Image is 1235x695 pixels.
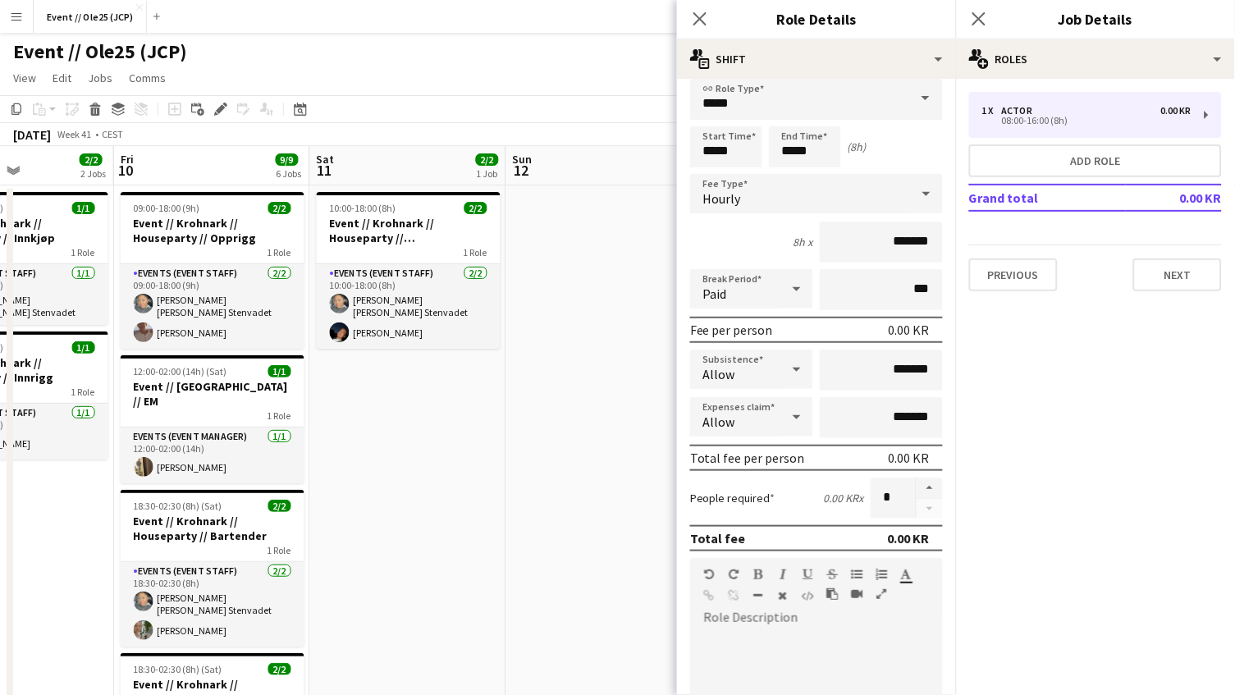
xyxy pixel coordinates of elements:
span: Comms [129,71,166,85]
div: 0.00 KR x [824,491,864,505]
h3: Event // Krohnark // Houseparty // [GEOGRAPHIC_DATA] [317,216,501,245]
span: Allow [703,366,735,382]
span: 1 Role [268,246,291,258]
div: 8h x [794,235,813,249]
button: HTML Code [802,589,813,602]
button: Event // Ole25 (JCP) [34,1,147,33]
app-card-role: Events (Event Staff)2/210:00-18:00 (8h)[PERSON_NAME] [PERSON_NAME] Stenvadet[PERSON_NAME] [317,264,501,349]
a: Edit [46,67,78,89]
button: Bold [752,568,764,581]
a: Jobs [81,67,119,89]
span: Allow [703,414,735,430]
button: Text Color [900,568,912,581]
div: 0.00 KR [1161,105,1192,117]
label: People required [690,491,775,505]
button: Redo [728,568,739,581]
span: 12:00-02:00 (14h) (Sat) [134,365,227,377]
app-job-card: 09:00-18:00 (9h)2/2Event // Krohnark // Houseparty // Opprigg1 RoleEvents (Event Staff)2/209:00-1... [121,192,304,349]
div: Shift [677,39,956,79]
button: Paste as plain text [826,588,838,601]
span: 9/9 [276,153,299,166]
span: 12 [510,161,533,180]
div: (8h) [848,139,867,154]
span: 1/1 [72,341,95,354]
button: Strikethrough [826,568,838,581]
span: 2/2 [268,202,291,214]
span: 1 Role [268,409,291,422]
span: 2/2 [80,153,103,166]
span: 10:00-18:00 (8h) [330,202,396,214]
span: 1/1 [268,365,291,377]
button: Italic [777,568,789,581]
span: 2/2 [476,153,499,166]
div: 08:00-16:00 (8h) [982,117,1192,125]
button: Clear Formatting [777,589,789,602]
app-job-card: 18:30-02:30 (8h) (Sat)2/2Event // Krohnark // Houseparty // Bartender1 RoleEvents (Event Staff)2/... [121,490,304,647]
div: Actor [1002,105,1040,117]
h3: Event // [GEOGRAPHIC_DATA] // EM [121,379,304,409]
div: 2 Jobs [80,167,106,180]
span: 2/2 [464,202,487,214]
span: 1 Role [71,386,95,398]
button: Ordered List [876,568,887,581]
button: Increase [917,478,943,499]
div: Roles [956,39,1235,79]
app-job-card: 10:00-18:00 (8h)2/2Event // Krohnark // Houseparty // [GEOGRAPHIC_DATA]1 RoleEvents (Event Staff)... [317,192,501,349]
button: Unordered List [851,568,862,581]
span: Paid [703,286,727,302]
span: 18:30-02:30 (8h) (Sat) [134,500,222,512]
a: Comms [122,67,172,89]
div: [DATE] [13,126,51,143]
div: Total fee [690,530,746,546]
app-card-role: Events (Event Staff)2/218:30-02:30 (8h)[PERSON_NAME] [PERSON_NAME] Stenvadet[PERSON_NAME] [121,562,304,647]
span: 1 Role [71,246,95,258]
h3: Event // Krohnark // Houseparty // Bartender [121,514,304,543]
span: 2/2 [268,663,291,675]
div: 6 Jobs [277,167,302,180]
span: 09:00-18:00 (9h) [134,202,200,214]
div: 1 x [982,105,1002,117]
button: Undo [703,568,715,581]
a: View [7,67,43,89]
span: 10 [118,161,134,180]
span: 2/2 [268,500,291,512]
td: 0.00 KR [1126,185,1222,211]
div: 0.00 KR [889,450,930,466]
h1: Event // Ole25 (JCP) [13,39,187,64]
button: Fullscreen [876,588,887,601]
h3: Job Details [956,8,1235,30]
button: Horizontal Line [752,589,764,602]
button: Underline [802,568,813,581]
div: 0.00 KR [888,530,930,546]
span: Hourly [703,190,741,207]
div: Fee per person [690,322,773,338]
h3: Role Details [677,8,956,30]
span: Week 41 [54,128,95,140]
span: View [13,71,36,85]
app-card-role: Events (Event Staff)2/209:00-18:00 (9h)[PERSON_NAME] [PERSON_NAME] Stenvadet[PERSON_NAME] [121,264,304,349]
span: 18:30-02:30 (8h) (Sat) [134,663,222,675]
div: 1 Job [477,167,498,180]
div: CEST [102,128,123,140]
div: Total fee per person [690,450,805,466]
span: Jobs [88,71,112,85]
h3: Event // Krohnark // Houseparty // Opprigg [121,216,304,245]
span: 1/1 [72,202,95,214]
span: Sat [317,152,335,167]
button: Next [1133,258,1222,291]
button: Add role [969,144,1222,177]
button: Previous [969,258,1058,291]
span: Fri [121,152,134,167]
td: Grand total [969,185,1126,211]
app-job-card: 12:00-02:00 (14h) (Sat)1/1Event // [GEOGRAPHIC_DATA] // EM1 RoleEvents (Event Manager)1/112:00-02... [121,355,304,483]
app-card-role: Events (Event Manager)1/112:00-02:00 (14h)[PERSON_NAME] [121,428,304,483]
span: Sun [513,152,533,167]
div: 0.00 KR [889,322,930,338]
span: 11 [314,161,335,180]
span: 1 Role [268,544,291,556]
span: 1 Role [464,246,487,258]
